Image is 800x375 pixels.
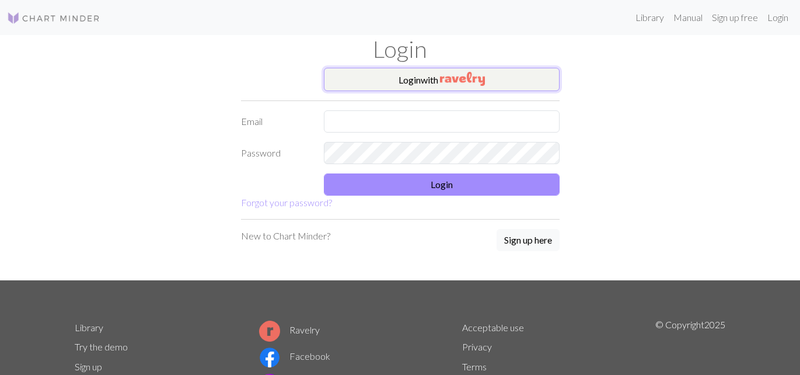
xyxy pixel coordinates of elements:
a: Privacy [462,341,492,352]
button: Sign up here [497,229,560,251]
a: Sign up [75,361,102,372]
p: New to Chart Minder? [241,229,330,243]
a: Acceptable use [462,322,524,333]
img: Ravelry [440,72,485,86]
img: Facebook logo [259,347,280,368]
a: Terms [462,361,487,372]
button: Loginwith [324,68,560,91]
a: Try the demo [75,341,128,352]
a: Login [763,6,793,29]
a: Sign up here [497,229,560,252]
a: Forgot your password? [241,197,332,208]
a: Ravelry [259,324,320,335]
button: Login [324,173,560,196]
img: Ravelry logo [259,321,280,342]
a: Library [75,322,103,333]
label: Password [234,142,317,164]
a: Sign up free [707,6,763,29]
a: Library [631,6,669,29]
h1: Login [68,35,733,63]
a: Facebook [259,350,330,362]
label: Email [234,110,317,133]
a: Manual [669,6,707,29]
img: Logo [7,11,100,25]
